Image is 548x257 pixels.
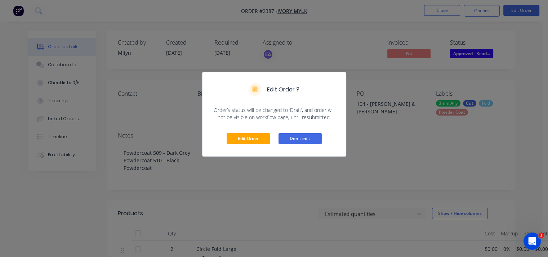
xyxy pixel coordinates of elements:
span: Order’s status will be changed to ‘Draft’, and order will not be visible on workflow page, until ... [211,107,337,121]
h5: Edit Order ? [267,85,299,94]
button: Don't edit [279,133,322,144]
iframe: Intercom live chat [524,233,541,250]
span: 1 [538,233,544,238]
button: Edit Order [227,133,270,144]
